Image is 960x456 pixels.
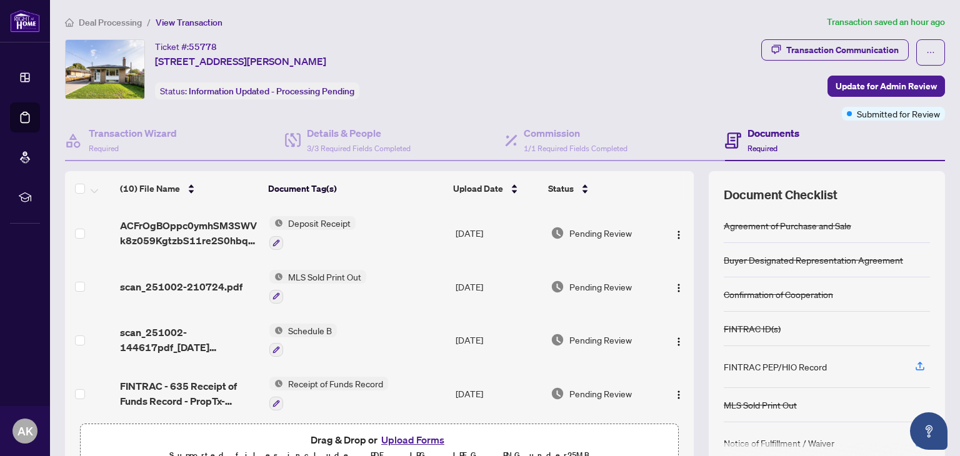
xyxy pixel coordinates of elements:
span: Status [548,182,574,196]
span: Pending Review [569,387,632,400]
h4: Transaction Wizard [89,126,177,141]
img: Logo [674,283,684,293]
img: Status Icon [269,324,283,337]
img: Status Icon [269,377,283,390]
span: 3/3 Required Fields Completed [307,144,411,153]
span: (10) File Name [120,182,180,196]
img: Document Status [551,333,564,347]
div: Agreement of Purchase and Sale [724,219,851,232]
li: / [147,15,151,29]
span: FINTRAC - 635 Receipt of Funds Record - PropTx-OREA_[DATE] 15_33_17.pdf [120,379,259,409]
span: Drag & Drop or [311,432,448,448]
button: Status IconMLS Sold Print Out [269,270,366,304]
h4: Details & People [307,126,411,141]
td: [DATE] [451,367,546,420]
img: Logo [674,337,684,347]
button: Logo [669,277,689,297]
div: Notice of Fulfillment / Waiver [724,436,834,450]
button: Transaction Communication [761,39,909,61]
span: AK [17,422,33,440]
span: Receipt of Funds Record [283,377,388,390]
span: ACFrOgBOppc0ymhSM3SWVk8z059KgtzbS11re2S0hbqcRBFC_gv5_PWrSCBbK2Mr03ic_9qtUpc5UPZNsmQy_o21gS-1YkVsv... [120,218,259,248]
span: Deposit Receipt [283,216,356,230]
span: Update for Admin Review [836,76,937,96]
button: Logo [669,223,689,243]
span: 1/1 Required Fields Completed [524,144,627,153]
button: Status IconSchedule B [269,324,337,357]
span: [STREET_ADDRESS][PERSON_NAME] [155,54,326,69]
span: Pending Review [569,333,632,347]
div: Ticket #: [155,39,217,54]
div: FINTRAC PEP/HIO Record [724,360,827,374]
button: Status IconDeposit Receipt [269,216,356,250]
img: Logo [674,390,684,400]
td: [DATE] [451,206,546,260]
div: Status: [155,82,359,99]
div: MLS Sold Print Out [724,398,797,412]
span: Required [747,144,777,153]
span: View Transaction [156,17,222,28]
img: IMG-E12432157_1.jpg [66,40,144,99]
span: Pending Review [569,226,632,240]
img: Document Status [551,226,564,240]
button: Open asap [910,412,947,450]
th: Status [543,171,657,206]
h4: Documents [747,126,799,141]
button: Status IconReceipt of Funds Record [269,377,388,410]
td: [DATE] [451,260,546,314]
div: Transaction Communication [786,40,899,60]
img: logo [10,9,40,32]
img: Status Icon [269,216,283,230]
span: Deal Processing [79,17,142,28]
button: Logo [669,384,689,404]
span: MLS Sold Print Out [283,270,366,284]
span: 55778 [189,41,217,52]
td: [DATE] [451,314,546,367]
article: Transaction saved an hour ago [827,15,945,29]
span: Upload Date [453,182,503,196]
div: Buyer Designated Representation Agreement [724,253,903,267]
div: FINTRAC ID(s) [724,322,781,335]
img: Status Icon [269,270,283,284]
span: Document Checklist [724,186,837,204]
div: Confirmation of Cooperation [724,287,833,301]
span: Schedule B [283,324,337,337]
h4: Commission [524,126,627,141]
span: home [65,18,74,27]
img: Document Status [551,280,564,294]
span: Information Updated - Processing Pending [189,86,354,97]
span: scan_251002-210724.pdf [120,279,242,294]
span: scan_251002-144617pdf_[DATE] 15_47_57.pdf [120,325,259,355]
th: Document Tag(s) [263,171,449,206]
span: ellipsis [926,48,935,57]
span: Pending Review [569,280,632,294]
img: Logo [674,230,684,240]
button: Logo [669,330,689,350]
button: Upload Forms [377,432,448,448]
span: Submitted for Review [857,107,940,121]
button: Update for Admin Review [827,76,945,97]
th: Upload Date [448,171,542,206]
span: Required [89,144,119,153]
th: (10) File Name [115,171,263,206]
img: Document Status [551,387,564,400]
